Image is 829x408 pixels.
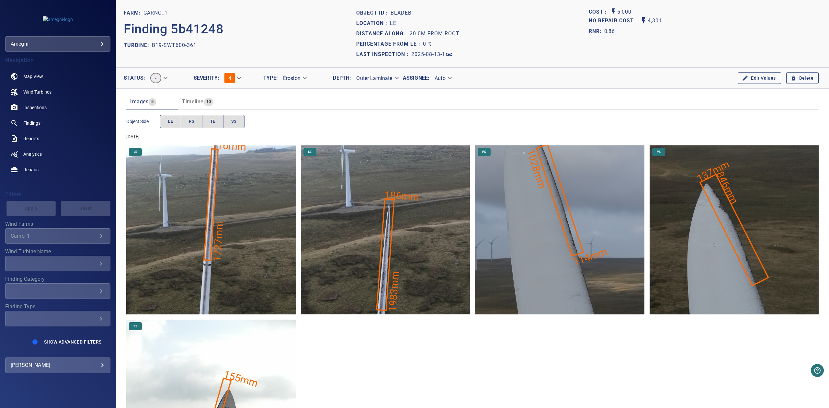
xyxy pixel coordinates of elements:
[478,150,490,154] span: PS
[126,133,819,140] div: [DATE]
[304,150,315,154] span: LE
[219,70,245,86] div: 4
[43,16,73,23] img: amegni-logo
[124,19,223,39] p: Finding 5b41248
[23,73,43,80] span: Map View
[278,73,311,84] div: Erosion
[23,166,39,173] span: Repairs
[356,9,391,17] p: Object ID :
[391,9,412,17] p: bladeB
[11,39,105,49] div: amegni
[589,28,604,35] h1: RNR:
[5,304,110,309] label: Finding Type
[189,118,194,125] span: PS
[356,51,411,58] p: Last Inspection :
[5,162,110,177] a: repairs noActive
[5,146,110,162] a: analytics noActive
[653,150,664,154] span: PS
[423,40,432,48] p: 0 %
[411,51,453,58] a: 2025-08-13-1
[182,98,203,105] span: Timeline
[5,69,110,84] a: map noActive
[356,19,390,27] p: Location :
[356,30,410,38] p: Distance along :
[589,8,609,17] span: The base labour and equipment costs to repair the finding. Does not include the loss of productio...
[126,118,160,125] span: Object Side
[5,249,110,254] label: Wind Turbine Name
[5,221,110,227] label: Wind Farms
[390,19,396,27] p: LE
[149,98,156,106] span: 5
[5,84,110,100] a: windturbines noActive
[429,73,456,84] div: Auto
[130,150,141,154] span: LE
[5,100,110,115] a: inspections noActive
[5,131,110,146] a: reports noActive
[143,9,168,17] p: Carno_1
[40,337,105,347] button: Show Advanced Filters
[204,98,214,106] span: 10
[589,18,640,24] h1: No Repair Cost :
[152,41,197,49] p: B19-SWT600-361
[5,36,110,52] div: amegni
[5,115,110,131] a: findings noActive
[130,98,148,105] span: Images
[223,115,245,128] button: SS
[5,311,110,326] div: Finding Type
[5,283,110,299] div: Finding Category
[44,339,101,345] span: Show Advanced Filters
[231,118,237,125] span: SS
[124,9,143,17] p: FARM:
[351,73,403,84] div: Outer Laminate
[5,57,110,63] h4: Navigation
[410,30,460,38] p: 20.0m from root
[23,135,39,142] span: Reports
[5,256,110,271] div: Wind Turbine Name
[589,9,609,15] h1: Cost :
[609,8,617,16] svg: Auto Cost
[181,115,202,128] button: PS
[130,324,141,329] span: SS
[640,17,648,24] svg: Auto No Repair Cost
[23,151,42,157] span: Analytics
[124,75,145,81] label: Status :
[5,228,110,244] div: Wind Farms
[160,115,244,128] div: objectSide
[403,75,429,81] label: Assignee :
[23,89,51,95] span: Wind Turbines
[589,26,615,37] span: The ratio of the additional incurred cost of repair in 1 year and the cost of repairing today. Fi...
[604,28,615,35] p: 0.86
[151,75,160,81] span: -
[650,145,819,314] img: Carno_1/B19-SWT600-361/2025-08-13-1/2025-08-13-1/image98wp112.jpg
[194,75,219,81] label: Severity :
[11,360,105,370] div: [PERSON_NAME]
[168,118,173,125] span: LE
[23,104,47,111] span: Inspections
[738,72,781,84] button: Edit Values
[202,115,223,128] button: TE
[124,41,152,49] p: TURBINE:
[145,70,171,86] div: -
[648,17,662,25] p: 4,301
[228,75,231,81] span: 4
[356,40,423,48] p: Percentage from LE :
[589,17,640,25] span: Projected additional costs incurred by waiting 1 year to repair. This is a function of possible i...
[617,8,631,17] p: 5,000
[411,51,445,58] p: 2025-08-13-1
[126,145,295,314] img: Carno_1/B19-SWT600-361/2025-08-13-1/2025-08-13-1/image122wp138.jpg
[475,145,644,314] img: Carno_1/B19-SWT600-361/2025-08-13-1/2025-08-13-1/image97wp111.jpg
[786,72,819,84] button: Delete
[333,75,351,81] label: Depth :
[11,233,97,239] div: Carno_1
[160,115,181,128] button: LE
[263,75,278,81] label: Type :
[301,145,470,314] img: Carno_1/B19-SWT600-361/2025-08-13-1/2025-08-13-1/image121wp137.jpg
[23,120,40,126] span: Findings
[5,277,110,282] label: Finding Category
[210,118,215,125] span: TE
[5,191,110,198] h4: Filters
